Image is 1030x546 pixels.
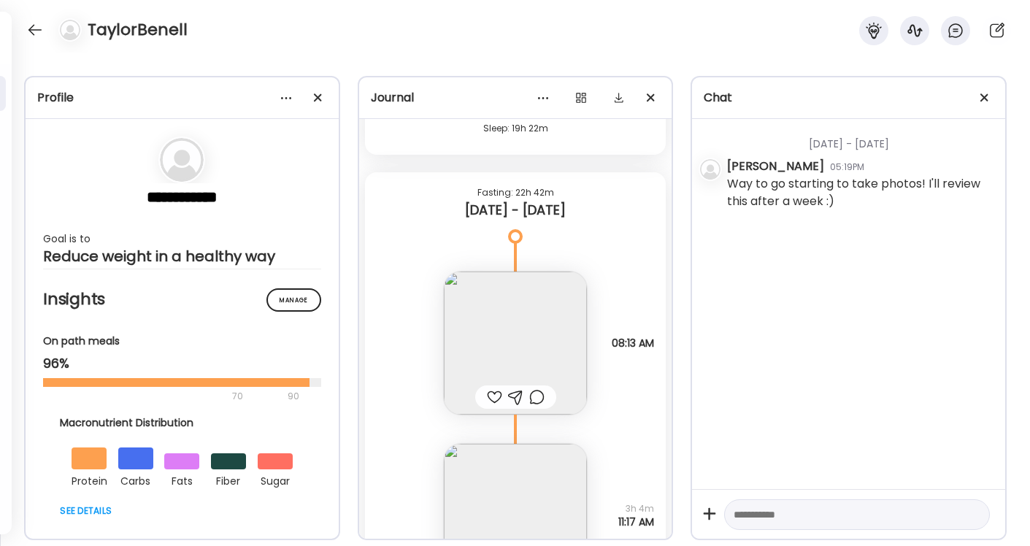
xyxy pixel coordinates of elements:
[43,388,283,405] div: 70
[43,334,321,349] div: On path meals
[371,89,661,107] div: Journal
[37,89,327,107] div: Profile
[43,247,321,265] div: Reduce weight in a healthy way
[377,102,655,137] div: 100% on path · 2 meals · Frequency: 1h 50m Sleep: 19h 22m
[618,515,654,528] span: 11:17 AM
[164,469,199,490] div: fats
[43,355,321,372] div: 96%
[266,288,321,312] div: Manage
[700,159,720,180] img: bg-avatar-default.svg
[60,20,80,40] img: bg-avatar-default.svg
[618,502,654,515] span: 3h 4m
[60,415,304,431] div: Macronutrient Distribution
[118,469,153,490] div: carbs
[612,337,654,350] span: 08:13 AM
[43,288,321,310] h2: Insights
[286,388,301,405] div: 90
[43,230,321,247] div: Goal is to
[72,469,107,490] div: protein
[444,272,587,415] img: images%2FfzXPTHKdUjgQJdstH0JxJ1Da97R2%2FuPMZP3nfZmzF3pGXzppq%2FQsUr9JQu49unVfZTJVOa_240
[88,18,188,42] h4: TaylorBenell
[258,469,293,490] div: sugar
[211,469,246,490] div: fiber
[727,119,994,158] div: [DATE] - [DATE]
[830,161,864,174] div: 05:19PM
[377,184,655,201] div: Fasting: 22h 42m
[377,201,655,219] div: [DATE] - [DATE]
[160,138,204,182] img: bg-avatar-default.svg
[727,158,824,175] div: [PERSON_NAME]
[727,175,994,210] div: Way to go starting to take photos! I'll review this after a week :)
[704,89,994,107] div: Chat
